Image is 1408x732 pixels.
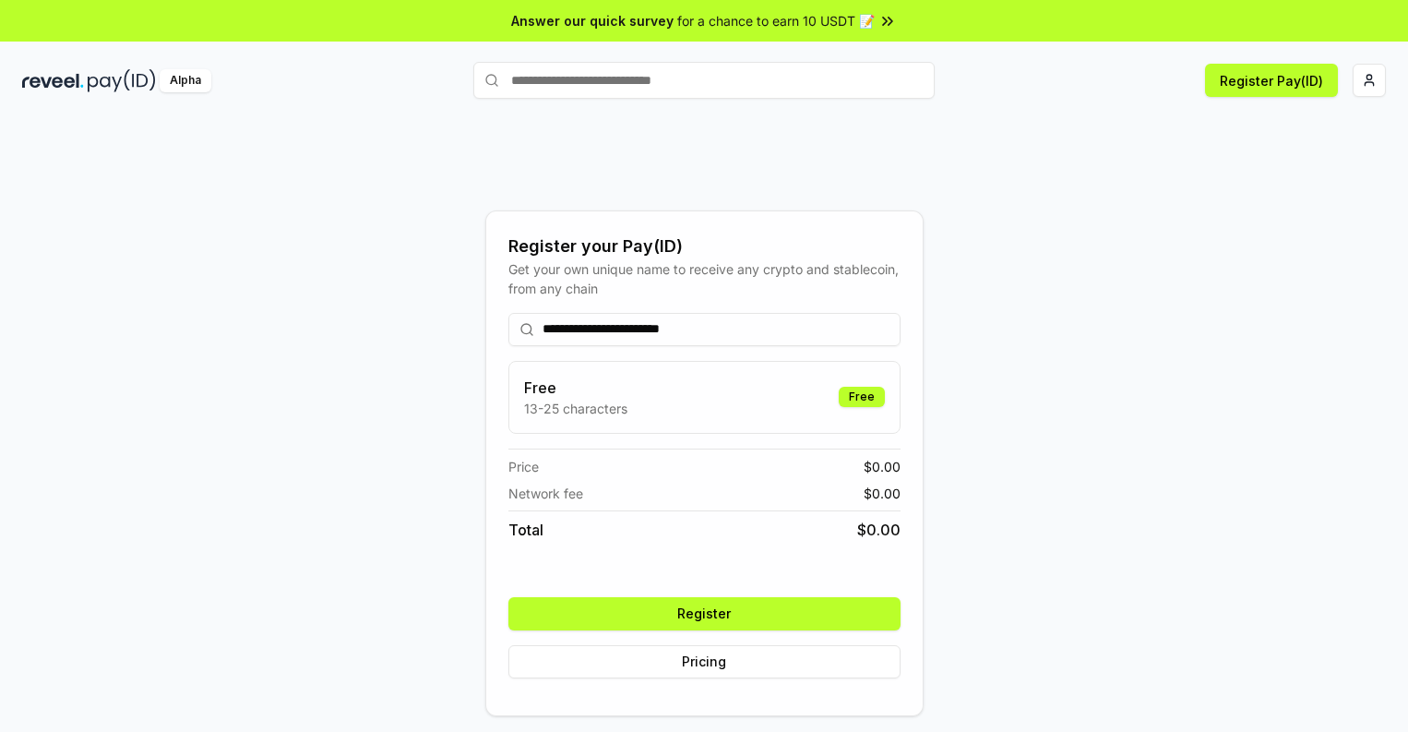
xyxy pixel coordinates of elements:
[508,259,901,298] div: Get your own unique name to receive any crypto and stablecoin, from any chain
[677,11,875,30] span: for a chance to earn 10 USDT 📝
[864,484,901,503] span: $ 0.00
[508,645,901,678] button: Pricing
[508,519,543,541] span: Total
[508,484,583,503] span: Network fee
[508,457,539,476] span: Price
[864,457,901,476] span: $ 0.00
[160,69,211,92] div: Alpha
[1205,64,1338,97] button: Register Pay(ID)
[511,11,674,30] span: Answer our quick survey
[839,387,885,407] div: Free
[524,399,627,418] p: 13-25 characters
[508,597,901,630] button: Register
[508,234,901,259] div: Register your Pay(ID)
[857,519,901,541] span: $ 0.00
[524,377,627,399] h3: Free
[88,69,156,92] img: pay_id
[22,69,84,92] img: reveel_dark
